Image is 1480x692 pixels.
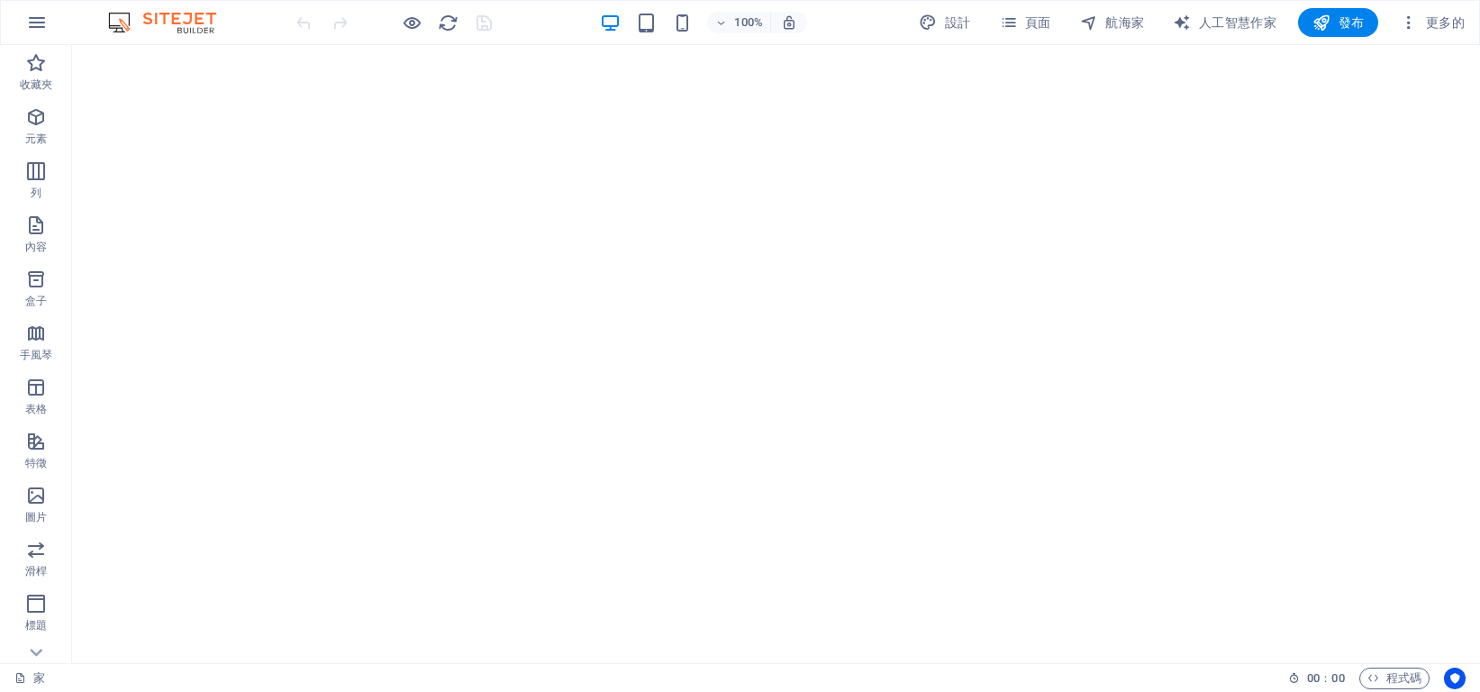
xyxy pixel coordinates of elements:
[1393,8,1472,37] button: 更多的
[1199,15,1276,30] font: 人工智慧作家
[104,12,239,33] img: 編輯標誌
[1386,671,1421,685] font: 程式碼
[1426,15,1465,30] font: 更多的
[20,349,52,361] font: 手風琴
[25,619,47,632] font: 標題
[707,12,771,33] button: 100%
[1339,15,1365,30] font: 發布
[1298,8,1378,37] button: 發布
[25,295,47,307] font: 盒子
[25,511,47,524] font: 圖片
[401,12,422,33] button: 點擊此處退出預覽模式並繼續編輯
[1166,8,1284,37] button: 人工智慧作家
[1320,671,1331,685] font: ：
[14,668,45,689] a: 按一下可取消選擇。雙擊可開啟 Pages
[25,403,47,415] font: 表格
[25,132,47,145] font: 元素
[25,457,47,469] font: 特徵
[993,8,1058,37] button: 頁面
[1288,668,1345,689] h6: 會議時間
[912,8,977,37] div: 設計（Ctrl+Alt+Y）
[438,13,459,33] i: 重新整理頁面
[1073,8,1152,37] button: 航海家
[1444,668,1466,689] button: 以使用者為中心
[437,12,459,33] button: 重新載入
[20,78,52,91] font: 收藏夾
[1307,671,1320,685] font: 00
[1025,15,1051,30] font: 頁面
[33,671,45,685] font: 家
[1331,671,1344,685] font: 00
[1105,15,1144,30] font: 航海家
[781,14,797,31] i: 調整大小時自動調整縮放等級以適合所選設備。
[25,565,47,578] font: 滑桿
[31,187,41,199] font: 列
[912,8,977,37] button: 設計
[1359,668,1430,689] button: 程式碼
[945,15,971,30] font: 設計
[25,241,47,253] font: 內容
[734,15,762,29] font: 100%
